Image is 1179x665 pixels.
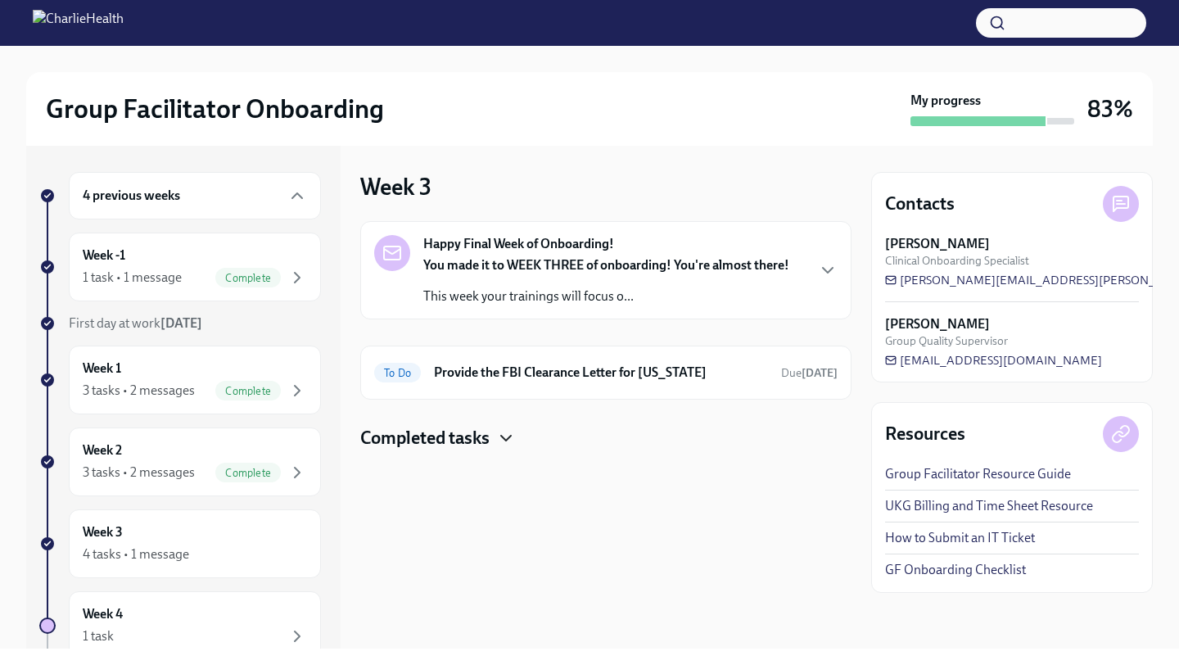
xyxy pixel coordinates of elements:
[83,247,125,265] h6: Week -1
[802,366,838,380] strong: [DATE]
[1087,94,1133,124] h3: 83%
[83,464,195,482] div: 3 tasks • 2 messages
[83,187,180,205] h6: 4 previous weeks
[215,467,281,479] span: Complete
[39,346,321,414] a: Week 13 tasks • 2 messagesComplete
[83,441,122,459] h6: Week 2
[885,352,1102,369] a: [EMAIL_ADDRESS][DOMAIN_NAME]
[83,627,114,645] div: 1 task
[69,315,202,331] span: First day at work
[423,235,614,253] strong: Happy Final Week of Onboarding!
[39,233,321,301] a: Week -11 task • 1 messageComplete
[360,426,851,450] div: Completed tasks
[885,422,965,446] h4: Resources
[423,287,789,305] p: This week your trainings will focus o...
[83,360,121,378] h6: Week 1
[39,314,321,332] a: First day at work[DATE]
[885,497,1093,515] a: UKG Billing and Time Sheet Resource
[83,269,182,287] div: 1 task • 1 message
[215,385,281,397] span: Complete
[781,366,838,380] span: Due
[160,315,202,331] strong: [DATE]
[215,272,281,284] span: Complete
[83,523,123,541] h6: Week 3
[885,333,1008,349] span: Group Quality Supervisor
[69,172,321,219] div: 4 previous weeks
[434,364,768,382] h6: Provide the FBI Clearance Letter for [US_STATE]
[885,529,1035,547] a: How to Submit an IT Ticket
[39,591,321,660] a: Week 41 task
[885,253,1029,269] span: Clinical Onboarding Specialist
[33,10,124,36] img: CharlieHealth
[885,235,990,253] strong: [PERSON_NAME]
[423,257,789,273] strong: You made it to WEEK THREE of onboarding! You're almost there!
[83,382,195,400] div: 3 tasks • 2 messages
[39,509,321,578] a: Week 34 tasks • 1 message
[910,92,981,110] strong: My progress
[83,545,189,563] div: 4 tasks • 1 message
[885,192,955,216] h4: Contacts
[885,465,1071,483] a: Group Facilitator Resource Guide
[374,360,838,386] a: To DoProvide the FBI Clearance Letter for [US_STATE]Due[DATE]
[374,367,421,379] span: To Do
[781,365,838,381] span: September 23rd, 2025 10:00
[46,93,384,125] h2: Group Facilitator Onboarding
[83,605,123,623] h6: Week 4
[885,561,1026,579] a: GF Onboarding Checklist
[360,426,490,450] h4: Completed tasks
[360,172,431,201] h3: Week 3
[39,427,321,496] a: Week 23 tasks • 2 messagesComplete
[885,315,990,333] strong: [PERSON_NAME]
